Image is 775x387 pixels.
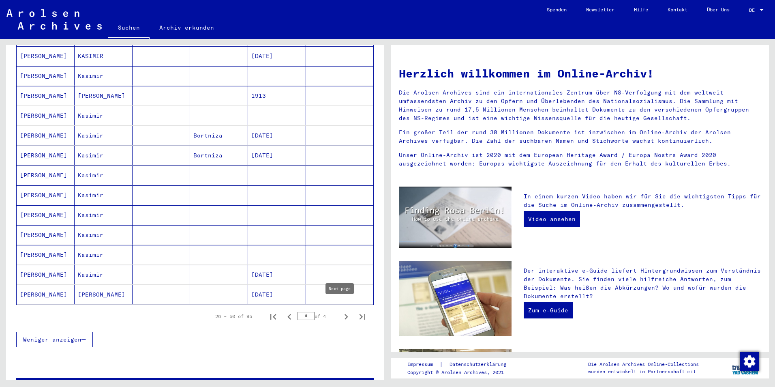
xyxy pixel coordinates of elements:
img: yv_logo.png [730,358,761,378]
p: Ein großer Teil der rund 30 Millionen Dokumente ist inzwischen im Online-Archiv der Arolsen Archi... [399,128,761,145]
div: | [407,360,516,369]
h1: Herzlich willkommen im Online-Archiv! [399,65,761,82]
mat-cell: KASIMIR [75,46,133,66]
mat-cell: Bortniza [190,146,248,165]
mat-cell: Kasimir [75,225,133,245]
p: In einem kurzen Video haben wir für Sie die wichtigsten Tipps für die Suche im Online-Archiv zusa... [524,192,761,209]
p: Der interaktive e-Guide liefert Hintergrundwissen zum Verständnis der Dokumente. Sie finden viele... [524,267,761,301]
img: eguide.jpg [399,261,512,336]
div: Zustimmung ändern [739,351,759,371]
mat-cell: [DATE] [248,126,306,145]
mat-cell: [PERSON_NAME] [17,86,75,105]
mat-cell: Kasimir [75,146,133,165]
mat-cell: Kasimir [75,245,133,264]
p: Copyright © Arolsen Archives, 2021 [407,369,516,376]
mat-cell: [PERSON_NAME] [17,285,75,304]
mat-cell: [PERSON_NAME] [17,106,75,125]
img: Arolsen_neg.svg [6,9,102,30]
a: Impressum [407,360,439,369]
a: Zum e-Guide [524,302,573,318]
mat-cell: [PERSON_NAME] [17,166,75,185]
mat-cell: Kasimir [75,185,133,205]
mat-cell: [PERSON_NAME] [17,146,75,165]
mat-cell: [DATE] [248,146,306,165]
mat-cell: [PERSON_NAME] [17,265,75,284]
button: First page [265,308,281,325]
mat-cell: [DATE] [248,285,306,304]
a: Suchen [108,18,150,39]
mat-cell: Kasimir [75,106,133,125]
mat-cell: [DATE] [248,46,306,66]
mat-cell: [PERSON_NAME] [17,185,75,205]
mat-cell: [PERSON_NAME] [75,86,133,105]
img: Zustimmung ändern [740,352,759,371]
a: Datenschutzerklärung [443,360,516,369]
button: Next page [338,308,354,325]
div: of 4 [298,312,338,320]
p: Die Arolsen Archives Online-Collections [588,361,699,368]
div: 26 – 50 of 95 [215,313,252,320]
mat-cell: Kasimir [75,265,133,284]
a: Archiv erkunden [150,18,224,37]
mat-cell: Kasimir [75,205,133,225]
mat-cell: [PERSON_NAME] [17,126,75,145]
a: Video ansehen [524,211,580,227]
mat-cell: 1913 [248,86,306,105]
mat-cell: Bortniza [190,126,248,145]
p: wurden entwickelt in Partnerschaft mit [588,368,699,375]
mat-cell: [PERSON_NAME] [17,245,75,264]
mat-cell: [PERSON_NAME] [17,46,75,66]
mat-cell: Kasimir [75,126,133,145]
img: video.jpg [399,187,512,248]
mat-cell: Kasimir [75,66,133,86]
mat-cell: Kasimir [75,166,133,185]
button: Last page [354,308,370,325]
p: Unser Online-Archiv ist 2020 mit dem European Heritage Award / Europa Nostra Award 2020 ausgezeic... [399,151,761,168]
mat-cell: [PERSON_NAME] [17,225,75,245]
button: Weniger anzeigen [16,332,93,347]
mat-cell: [PERSON_NAME] [17,66,75,86]
p: Die Arolsen Archives sind ein internationales Zentrum über NS-Verfolgung mit dem weltweit umfasse... [399,88,761,123]
mat-cell: [PERSON_NAME] [75,285,133,304]
mat-cell: [DATE] [248,265,306,284]
span: DE [749,7,758,13]
span: Weniger anzeigen [23,336,81,343]
mat-cell: [PERSON_NAME] [17,205,75,225]
button: Previous page [281,308,298,325]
